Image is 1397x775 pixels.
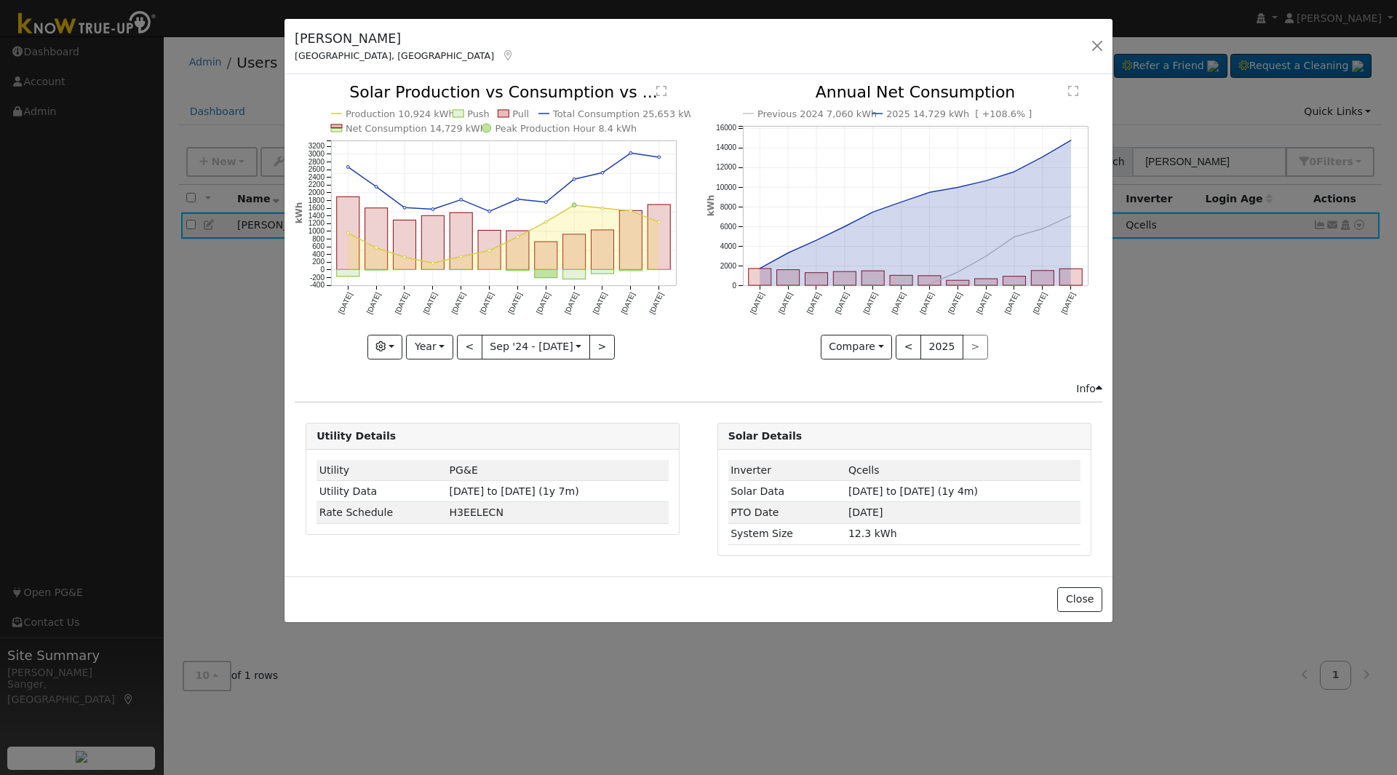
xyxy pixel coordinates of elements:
rect: onclick="" [918,276,941,285]
text: [DATE] [506,291,523,315]
rect: onclick="" [592,230,614,270]
button: < [896,335,921,359]
rect: onclick="" [1031,271,1054,285]
span: [DATE] [848,506,883,518]
td: Solar Data [728,481,846,502]
text: 600 [312,243,325,251]
rect: onclick="" [861,271,884,286]
div: Info [1076,381,1102,397]
circle: onclick="" [869,210,875,215]
circle: onclick="" [460,255,463,258]
text:  [656,85,666,97]
text: 400 [312,250,325,258]
text: [DATE] [1003,291,1019,315]
circle: onclick="" [601,172,604,175]
circle: onclick="" [983,178,989,184]
text: [DATE] [861,291,878,315]
circle: onclick="" [1068,213,1074,219]
text: 2400 [309,173,325,181]
text: [DATE] [890,291,907,315]
circle: onclick="" [545,220,548,223]
rect: onclick="" [563,234,586,270]
rect: onclick="" [535,270,557,278]
td: PTO Date [728,502,846,523]
text: 0 [732,282,736,290]
text: 10000 [716,183,736,191]
text: 3200 [309,143,325,151]
circle: onclick="" [842,224,848,230]
text: -400 [310,282,325,290]
circle: onclick="" [517,198,520,201]
circle: onclick="" [785,250,791,256]
circle: onclick="" [955,185,960,191]
rect: onclick="" [648,205,671,270]
span: [GEOGRAPHIC_DATA], [GEOGRAPHIC_DATA] [295,50,494,61]
text: 2000 [309,189,325,197]
circle: onclick="" [573,178,576,181]
text: 0 [321,266,325,274]
rect: onclick="" [1059,269,1082,286]
text: [DATE] [975,291,992,315]
button: < [457,335,482,359]
h5: [PERSON_NAME] [295,29,514,48]
circle: onclick="" [403,256,406,259]
text: [DATE] [776,291,793,315]
circle: onclick="" [898,199,904,205]
rect: onclick="" [1003,277,1025,285]
circle: onclick="" [1040,226,1046,232]
text: 2200 [309,181,325,189]
rect: onclick="" [805,273,827,285]
td: Inverter [728,460,846,481]
circle: onclick="" [757,266,763,271]
rect: onclick="" [506,270,529,271]
circle: onclick="" [375,186,378,188]
strong: Utility Details [317,430,396,442]
circle: onclick="" [488,250,491,253]
text: [DATE] [365,291,382,315]
text: kWh [294,202,304,224]
text: 1600 [309,204,325,212]
span: [DATE] to [DATE] (1y 7m) [450,485,579,497]
text: [DATE] [535,291,552,315]
text: Net Consumption 14,729 kWh [346,123,486,134]
circle: onclick="" [983,254,989,260]
text: -200 [310,274,325,282]
circle: onclick="" [1011,169,1017,175]
text: [DATE] [450,291,467,315]
circle: onclick="" [431,262,434,265]
rect: onclick="" [748,269,771,285]
text: Push [467,108,490,119]
rect: onclick="" [833,272,856,286]
text: [DATE] [648,291,665,315]
rect: onclick="" [620,270,642,271]
text: 14000 [716,144,736,152]
circle: onclick="" [629,210,632,212]
text: kWh [706,195,716,217]
text: 1000 [309,228,325,236]
text: 1400 [309,212,325,220]
circle: onclick="" [545,201,548,204]
circle: onclick="" [572,203,576,207]
rect: onclick="" [337,197,359,270]
circle: onclick="" [403,207,406,210]
circle: onclick="" [926,190,932,196]
rect: onclick="" [776,270,799,285]
text: 8000 [720,203,736,211]
text: [DATE] [478,291,495,315]
text: [DATE] [394,291,410,315]
text: [DATE] [805,291,821,315]
circle: onclick="" [1011,234,1017,240]
rect: onclick="" [365,208,388,270]
text: [DATE] [918,291,935,315]
text: [DATE] [563,291,580,315]
text: [DATE] [1031,291,1048,315]
circle: onclick="" [601,207,604,210]
text: 2025 14,729 kWh [ +108.6% ] [886,108,1032,119]
td: Utility [317,460,447,481]
rect: onclick="" [478,231,501,270]
rect: onclick="" [506,231,529,270]
text: [DATE] [947,291,963,315]
rect: onclick="" [422,216,445,270]
text: 12000 [716,164,736,172]
text: [DATE] [749,291,765,315]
